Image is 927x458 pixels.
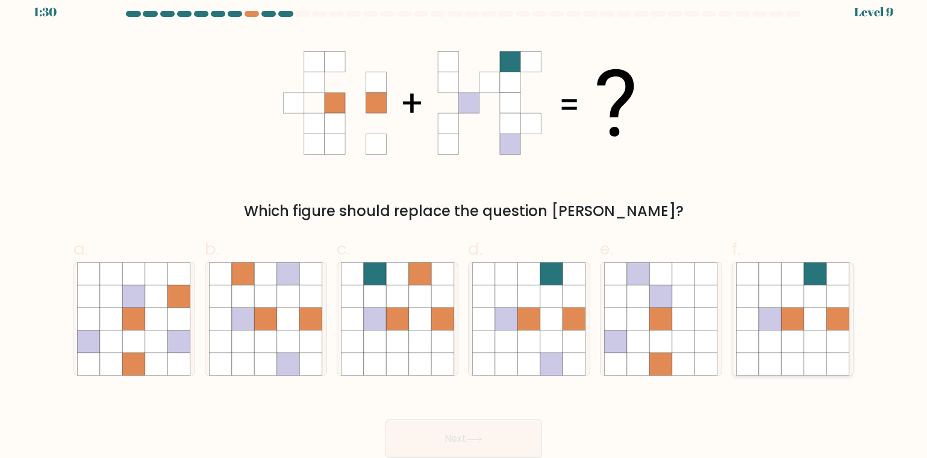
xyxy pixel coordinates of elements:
[34,3,57,21] div: 1:30
[337,237,350,261] span: c.
[73,237,88,261] span: a.
[468,237,482,261] span: d.
[81,200,847,222] div: Which figure should replace the question [PERSON_NAME]?
[600,237,613,261] span: e.
[205,237,219,261] span: b.
[385,419,542,458] button: Next
[854,3,893,21] div: Level 9
[732,237,740,261] span: f.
